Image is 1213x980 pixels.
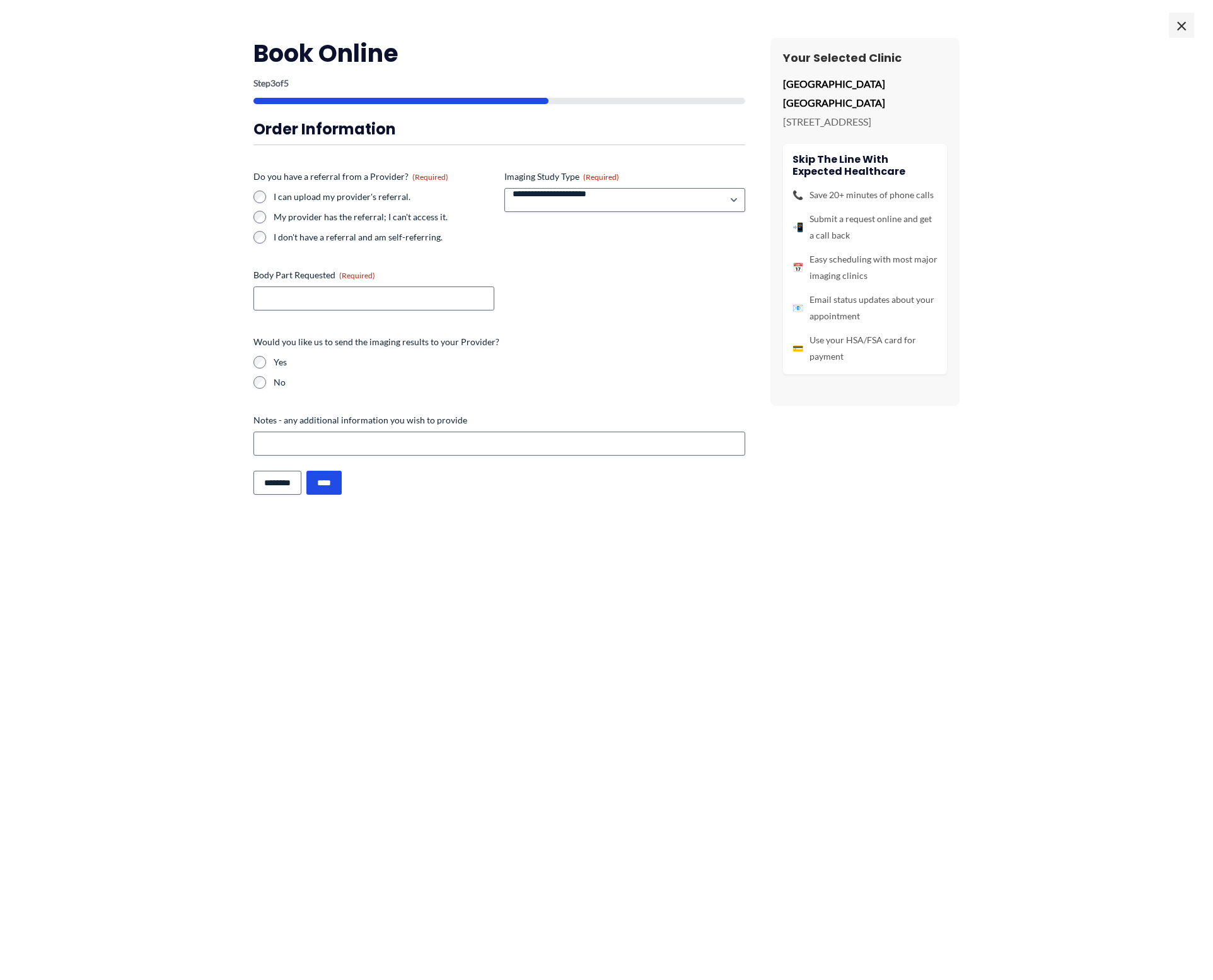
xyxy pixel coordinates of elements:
label: I can upload my provider's referral. [274,191,494,203]
li: Use your HSA/FSA card for payment [792,332,937,365]
span: (Required) [339,271,375,280]
p: Step of [253,79,745,88]
h3: Your Selected Clinic [783,50,947,65]
label: Body Part Requested [253,269,494,281]
p: [GEOGRAPHIC_DATA] [GEOGRAPHIC_DATA] [783,74,947,112]
span: (Required) [412,172,448,182]
span: × [1169,13,1194,38]
span: 📲 [792,219,803,235]
li: Email status updates about your appointment [792,292,937,324]
span: 💳 [792,340,803,357]
span: 5 [284,78,289,88]
li: Easy scheduling with most major imaging clinics [792,251,937,284]
label: Imaging Study Type [504,170,745,183]
h2: Book Online [253,38,745,69]
legend: Would you like us to send the imaging results to your Provider? [253,336,499,348]
legend: Do you have a referral from a Provider? [253,170,448,183]
li: Submit a request online and get a call back [792,211,937,244]
label: No [274,376,745,389]
span: (Required) [583,172,619,182]
label: Yes [274,356,745,369]
label: Notes - any additional information you wish to provide [253,414,745,427]
li: Save 20+ minutes of phone calls [792,187,937,203]
h4: Skip the line with Expected Healthcare [792,153,937,177]
span: 3 [270,78,276,88]
p: [STREET_ADDRESS] [783,112,947,131]
span: 📧 [792,300,803,316]
label: I don't have a referral and am self-referring. [274,231,494,244]
span: 📞 [792,187,803,203]
label: My provider has the referral; I can't access it. [274,211,494,223]
h3: Order Information [253,119,745,139]
span: 📅 [792,259,803,276]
